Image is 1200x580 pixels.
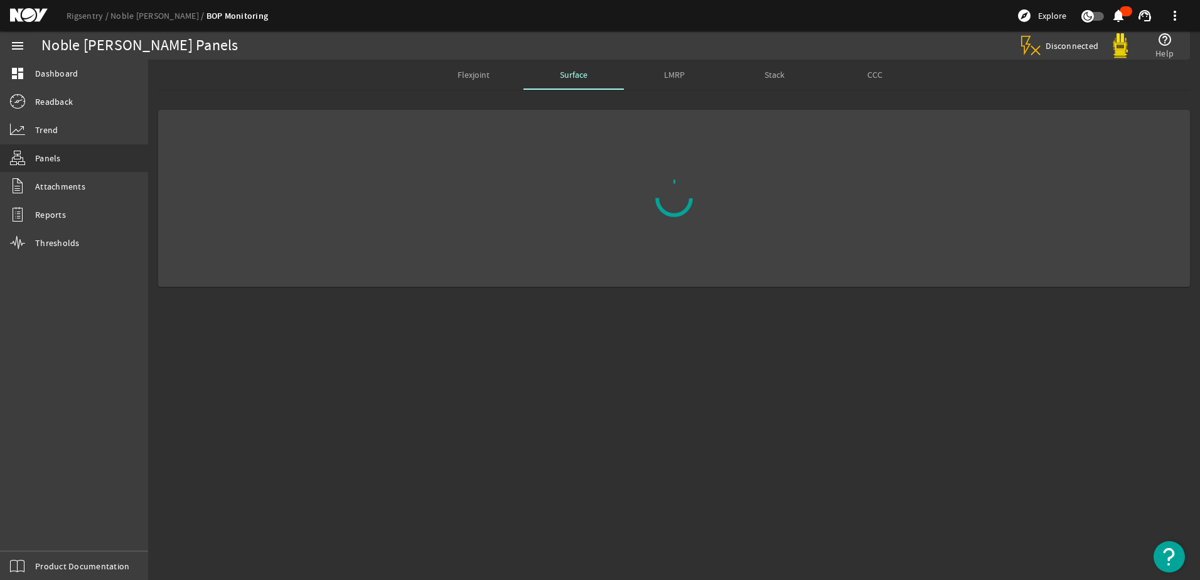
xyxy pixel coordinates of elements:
mat-icon: notifications [1111,8,1126,23]
span: Trend [35,124,58,136]
span: LMRP [664,70,685,79]
span: Stack [764,70,785,79]
span: Attachments [35,180,85,193]
mat-icon: dashboard [10,66,25,81]
button: more_vert [1160,1,1190,31]
span: Help [1155,47,1174,60]
a: Rigsentry [67,10,110,21]
span: CCC [867,70,882,79]
a: BOP Monitoring [206,10,269,22]
button: Explore [1012,6,1071,26]
span: Dashboard [35,67,78,80]
span: Reports [35,208,66,221]
span: Panels [35,152,61,164]
span: Disconnected [1046,40,1099,51]
span: Thresholds [35,237,80,249]
mat-icon: menu [10,38,25,53]
img: Yellowpod.svg [1108,33,1133,58]
div: Noble [PERSON_NAME] Panels [41,40,238,52]
mat-icon: help_outline [1157,32,1172,47]
button: Open Resource Center [1154,541,1185,572]
span: Product Documentation [35,560,129,572]
mat-icon: explore [1017,8,1032,23]
span: Readback [35,95,73,108]
span: Flexjoint [458,70,490,79]
a: Noble [PERSON_NAME] [110,10,206,21]
span: Surface [560,70,587,79]
span: Explore [1038,9,1066,22]
mat-icon: support_agent [1137,8,1152,23]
